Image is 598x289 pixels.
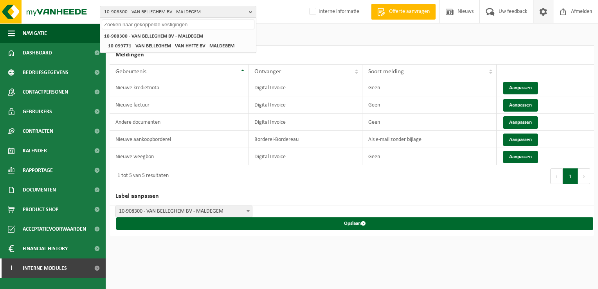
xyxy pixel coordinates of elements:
button: Opslaan [116,217,593,230]
td: Geen [362,96,497,114]
span: Rapportage [23,161,53,180]
h2: Label aanpassen [110,187,594,206]
div: 1 tot 5 van 5 resultaten [113,169,169,183]
span: Contracten [23,121,53,141]
span: 10-908300 - VAN BELLEGHEM BV - MALDEGEM [104,6,246,18]
td: Digital Invoice [249,114,363,131]
span: Soort melding [368,69,404,75]
span: Product Shop [23,200,58,219]
td: Digital Invoice [249,96,363,114]
span: Ontvanger [254,69,281,75]
span: Interne modules [23,258,67,278]
td: Nieuwe aankoopborderel [110,131,249,148]
span: Dashboard [23,43,52,63]
button: Aanpassen [503,151,538,163]
span: 10-908300 - VAN BELLEGHEM BV - MALDEGEM [115,206,252,217]
span: Offerte aanvragen [387,8,432,16]
input: Zoeken naar gekoppelde vestigingen [102,20,254,29]
td: Geen [362,79,497,96]
span: Documenten [23,180,56,200]
td: Andere documenten [110,114,249,131]
h2: Meldingen [110,46,594,64]
span: 10-908300 - VAN BELLEGHEM BV - MALDEGEM [116,206,252,217]
td: Geen [362,148,497,165]
td: Borderel-Bordereau [249,131,363,148]
span: Bedrijfsgegevens [23,63,68,82]
td: Digital Invoice [249,79,363,96]
button: 1 [563,168,578,184]
button: Next [578,168,590,184]
button: Aanpassen [503,134,538,146]
td: Als e-mail zonder bijlage [362,131,497,148]
button: Aanpassen [503,99,538,112]
span: Navigatie [23,23,47,43]
a: Offerte aanvragen [371,4,436,20]
td: Digital Invoice [249,148,363,165]
span: Acceptatievoorwaarden [23,219,86,239]
button: Previous [550,168,563,184]
label: Interne informatie [308,6,359,18]
span: Gebeurtenis [115,69,146,75]
span: Gebruikers [23,102,52,121]
span: Contactpersonen [23,82,68,102]
span: I [8,258,15,278]
td: Nieuwe kredietnota [110,79,249,96]
button: 10-908300 - VAN BELLEGHEM BV - MALDEGEM [100,6,256,18]
td: Nieuwe weegbon [110,148,249,165]
button: Aanpassen [503,116,538,129]
td: Geen [362,114,497,131]
td: Nieuwe factuur [110,96,249,114]
strong: 10-099771 - VAN BELLEGHEM - VAN HYFTE BV - MALDEGEM [108,43,234,49]
button: Aanpassen [503,82,538,94]
span: Financial History [23,239,68,258]
strong: 10-908300 - VAN BELLEGHEM BV - MALDEGEM [104,34,203,39]
span: Kalender [23,141,47,161]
